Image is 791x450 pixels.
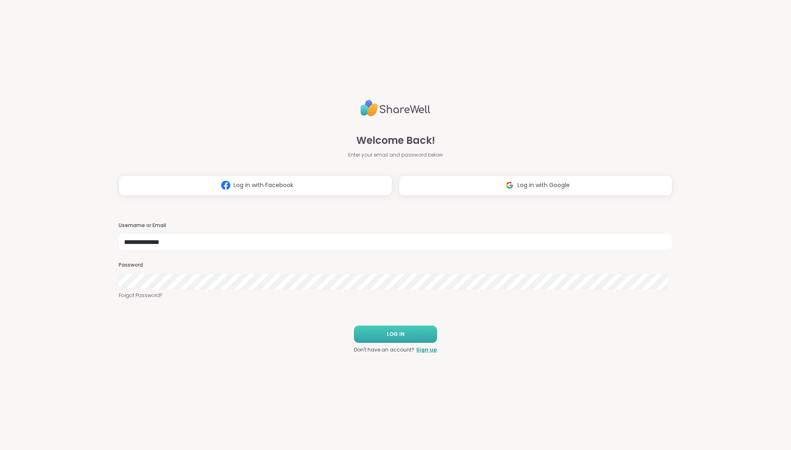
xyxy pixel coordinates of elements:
span: Welcome Back! [356,133,435,148]
span: Don't have an account? [354,346,414,354]
span: Log in with Google [517,181,570,190]
img: ShareWell Logomark [218,178,234,193]
img: ShareWell Logo [360,96,431,120]
a: Forgot Password? [119,292,672,299]
h3: Username or Email [119,222,672,229]
h3: Password [119,262,672,269]
a: Sign up [416,346,437,354]
span: Enter your email and password below [348,151,443,159]
span: Log in with Facebook [234,181,293,190]
img: ShareWell Logomark [502,178,517,193]
button: Log in with Google [399,175,672,196]
span: LOG IN [387,330,405,338]
button: Log in with Facebook [119,175,392,196]
button: LOG IN [354,326,437,343]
